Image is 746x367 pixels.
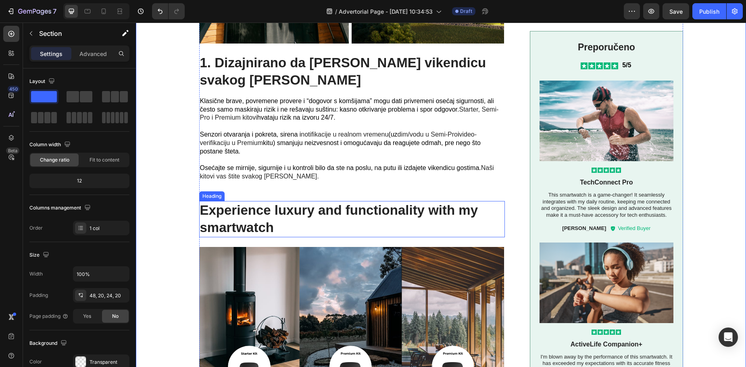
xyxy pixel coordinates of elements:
[699,7,719,16] div: Publish
[79,50,107,58] p: Advanced
[53,6,56,16] p: 7
[63,178,369,215] h2: Experience luxury and functionality with my smartwatch
[335,7,337,16] span: /
[90,292,127,299] div: 48, 20, 24, 20
[64,117,345,132] span: kitu) smanjuju neizvesnost i omogućavaju da reagujete odmah, pre nego što postane šteta.
[29,139,72,150] div: Column width
[8,86,19,92] div: 450
[136,23,746,367] iframe: Design area
[486,39,495,47] p: 5/5
[90,156,119,164] span: Fit to content
[112,313,119,320] span: No
[252,108,261,115] span: (uz
[83,313,91,320] span: Yes
[404,169,537,196] p: This smartwatch is a game-changer! It seamlessly integrates with my daily routine, keeping me con...
[426,203,470,209] p: [PERSON_NAME]
[29,250,51,261] div: Size
[40,50,63,58] p: Settings
[64,142,345,149] span: Osećajte se mirnije, sigurnije i u kontroli bilo da ste na poslu, na putu ili izdajete vikendicu ...
[90,225,127,232] div: 1 col
[6,147,19,154] div: Beta
[404,317,536,326] p: ActiveLife Companion+
[404,220,537,301] img: gempages_569876818325144391-03ccd424-0817-4958-ae41-06c98f617fa4.png
[339,7,433,16] span: Advertorial Page - [DATE] 10:34:53
[29,313,69,320] div: Page padding
[29,203,92,214] div: Columns management
[29,338,69,349] div: Background
[29,76,56,87] div: Layout
[322,108,323,115] span: i
[40,156,69,164] span: Change ratio
[90,359,127,366] div: Transparent
[39,29,105,38] p: Section
[29,270,43,278] div: Width
[152,3,185,19] div: Undo/Redo
[29,358,42,365] div: Color
[692,3,726,19] button: Publish
[404,156,536,164] p: TechConnect Pro
[29,292,48,299] div: Padding
[663,3,689,19] button: Save
[65,170,87,177] div: Heading
[29,224,43,232] div: Order
[719,328,738,347] div: Open Intercom Messenger
[31,175,128,187] div: 12
[460,8,472,15] span: Draft
[3,3,60,19] button: 7
[404,58,537,139] img: gempages_569876818325144391-36da3ff6-b5f3-46cf-8d83-700ee1cbdb2c.png
[404,331,537,358] p: I'm blown away by the performance of this smartwatch. It has exceeded my expectations with its ac...
[73,267,129,281] input: Auto
[404,19,536,31] p: Preporučeno
[669,8,683,15] span: Save
[482,203,515,209] p: Verified Buyer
